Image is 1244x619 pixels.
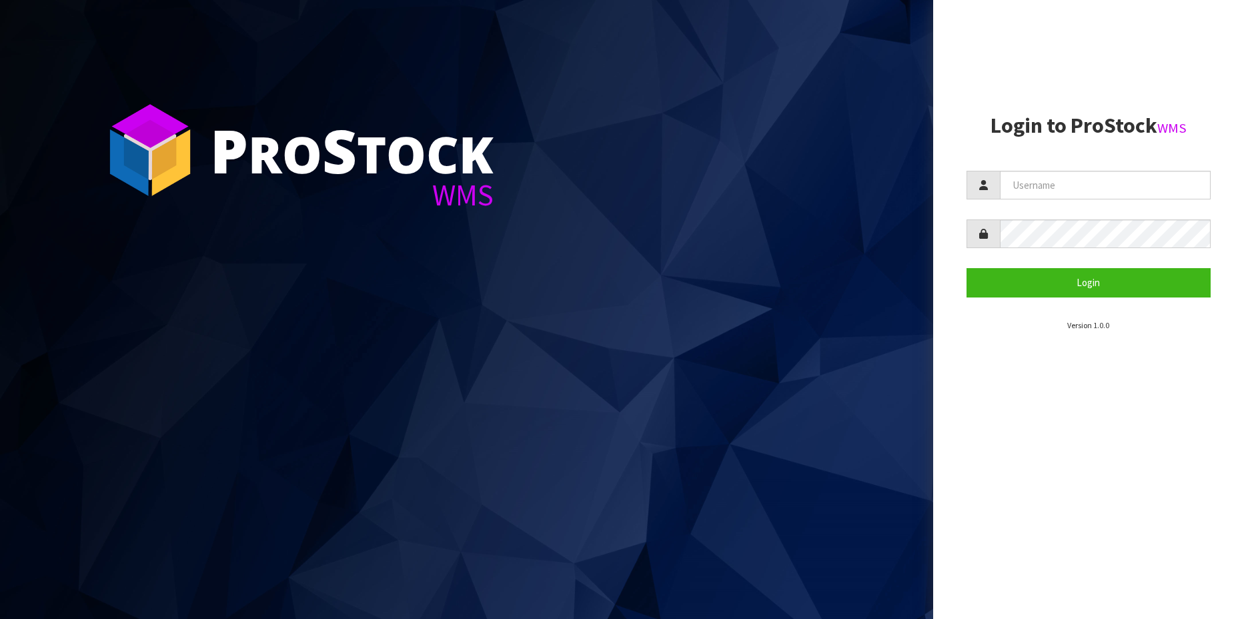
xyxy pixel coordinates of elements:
small: Version 1.0.0 [1067,320,1109,330]
div: WMS [210,180,494,210]
span: S [322,109,357,191]
input: Username [1000,171,1211,199]
button: Login [967,268,1211,297]
img: ProStock Cube [100,100,200,200]
h2: Login to ProStock [967,114,1211,137]
div: ro tock [210,120,494,180]
span: P [210,109,248,191]
small: WMS [1157,119,1187,137]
